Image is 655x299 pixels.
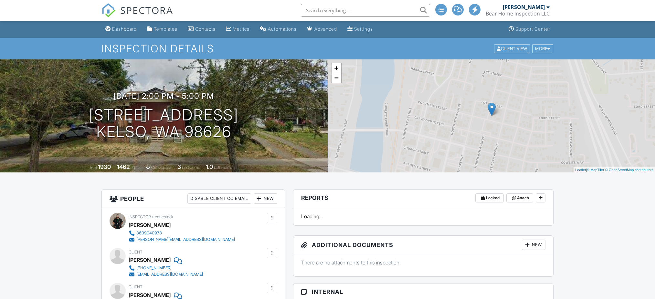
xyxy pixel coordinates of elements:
div: Contacts [195,26,216,32]
p: There are no attachments to this inspection. [301,259,546,266]
span: sq. ft. [131,165,140,170]
h3: People [102,190,285,208]
a: Metrics [223,23,252,35]
a: © OpenStreetMap contributors [605,168,653,172]
div: 1462 [117,163,130,170]
a: Zoom out [332,73,341,83]
span: Client [129,284,143,289]
div: Settings [354,26,373,32]
span: bathrooms [214,165,232,170]
div: Bear Home Inspection LLC [486,10,550,17]
div: 1930 [98,163,111,170]
span: bedrooms [182,165,200,170]
h1: [STREET_ADDRESS] Kelso, WA 98626 [89,107,238,141]
div: Templates [154,26,177,32]
a: Contacts [185,23,218,35]
a: Leaflet [575,168,586,172]
div: Disable Client CC Email [187,193,251,204]
div: [PERSON_NAME][EMAIL_ADDRESS][DOMAIN_NAME] [136,237,235,242]
span: Inspector [129,214,151,219]
div: [PERSON_NAME] [503,4,545,10]
input: Search everything... [301,4,430,17]
a: Advanced [304,23,340,35]
span: crawlspace [151,165,171,170]
span: Built [90,165,97,170]
a: 3609040973 [129,230,235,236]
a: Client View [493,46,532,51]
a: © MapTiler [587,168,604,172]
img: The Best Home Inspection Software - Spectora [101,3,116,17]
div: | [574,167,655,173]
h1: Inspection Details [101,43,554,54]
h3: [DATE] 2:00 pm - 5:00 pm [113,92,214,100]
a: Automations (Advanced) [257,23,299,35]
a: Settings [345,23,375,35]
a: [PERSON_NAME][EMAIL_ADDRESS][DOMAIN_NAME] [129,236,235,243]
span: Client [129,250,143,254]
div: [PERSON_NAME] [129,255,171,265]
a: Zoom in [332,63,341,73]
div: [PERSON_NAME] [129,220,171,230]
div: 3609040973 [136,231,162,236]
a: Dashboard [103,23,139,35]
div: More [532,44,553,53]
h3: Additional Documents [293,236,554,254]
div: Advanced [314,26,337,32]
a: SPECTORA [101,9,173,22]
div: 3 [177,163,181,170]
div: [EMAIL_ADDRESS][DOMAIN_NAME] [136,272,203,277]
span: SPECTORA [120,3,173,17]
div: Client View [494,44,530,53]
div: Support Center [515,26,550,32]
div: Metrics [233,26,249,32]
span: (requested) [152,214,173,219]
a: [PHONE_NUMBER] [129,265,203,271]
div: Dashboard [112,26,137,32]
div: Automations [268,26,297,32]
a: Support Center [506,23,553,35]
div: 1.0 [206,163,213,170]
a: [EMAIL_ADDRESS][DOMAIN_NAME] [129,271,203,278]
div: New [254,193,277,204]
a: Templates [144,23,180,35]
div: [PHONE_NUMBER] [136,265,172,271]
div: New [522,240,545,250]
